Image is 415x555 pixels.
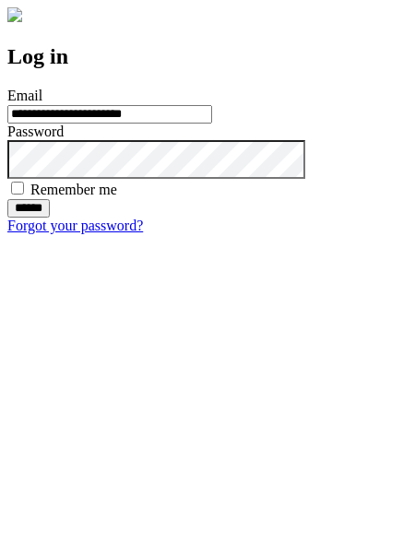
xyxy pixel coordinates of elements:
[7,44,408,69] h2: Log in
[7,88,42,103] label: Email
[7,124,64,139] label: Password
[30,182,117,197] label: Remember me
[7,7,22,22] img: logo-4e3dc11c47720685a147b03b5a06dd966a58ff35d612b21f08c02c0306f2b779.png
[7,218,143,233] a: Forgot your password?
